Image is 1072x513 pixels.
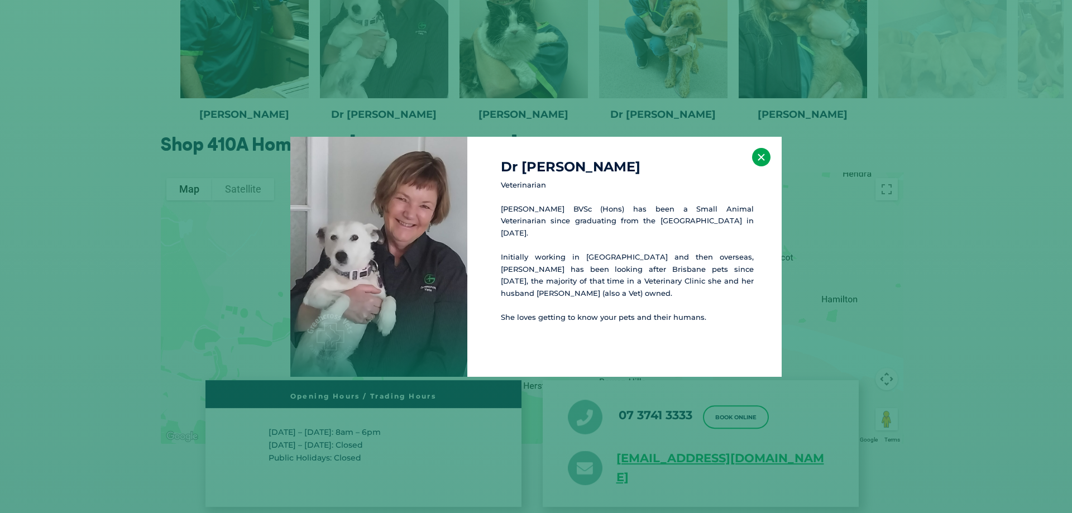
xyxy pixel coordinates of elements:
p: Veterinarian [501,179,754,191]
p: She loves getting to know your pets and their humans. [501,311,754,324]
button: × [752,148,770,166]
p: Initially working in [GEOGRAPHIC_DATA] and then overseas, [PERSON_NAME] has been looking after Br... [501,251,754,299]
h4: Dr [PERSON_NAME] [501,160,754,174]
p: [PERSON_NAME] BVSc (Hons) has been a Small Animal Veterinarian since graduating from the [GEOGRAP... [501,203,754,239]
